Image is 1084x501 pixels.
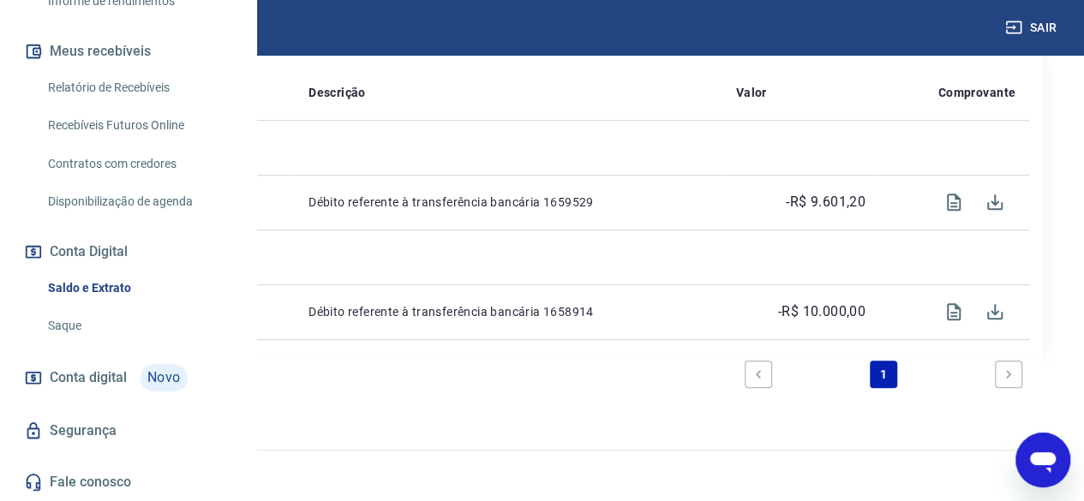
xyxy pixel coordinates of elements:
a: Disponibilização de agenda [41,184,236,219]
p: -R$ 10.000,00 [778,301,865,322]
p: -R$ 9.601,20 [786,192,865,212]
p: Descrição [308,84,366,101]
a: Contratos com credores [41,146,236,182]
button: Conta Digital [21,233,236,271]
p: Comprovante [938,84,1015,101]
a: Next page [995,361,1022,388]
span: Visualizar [933,182,974,223]
p: Débito referente à transferência bancária 1658914 [308,303,708,320]
p: Débito referente à transferência bancária 1659529 [308,194,708,211]
a: Page 1 is your current page [870,361,897,388]
span: Visualizar [933,291,974,332]
iframe: Botão para abrir a janela de mensagens [1015,432,1070,487]
p: 2025 © [41,464,1043,482]
span: Download [974,182,1015,223]
a: Relatório de Recebíveis [41,70,236,105]
a: Saque [41,308,236,343]
button: Meus recebíveis [21,33,236,70]
a: Recebíveis Futuros Online [41,108,236,143]
a: Conta digitalNovo [21,357,236,398]
span: Novo [141,364,188,391]
p: Valor [736,84,767,101]
a: Fale conosco [21,463,236,501]
span: Conta digital [50,366,127,390]
button: Sair [1002,12,1063,44]
a: Previous page [745,361,772,388]
a: Segurança [21,412,236,450]
ul: Pagination [738,354,1029,395]
a: Saldo e Extrato [41,271,236,306]
span: Download [974,291,1015,332]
